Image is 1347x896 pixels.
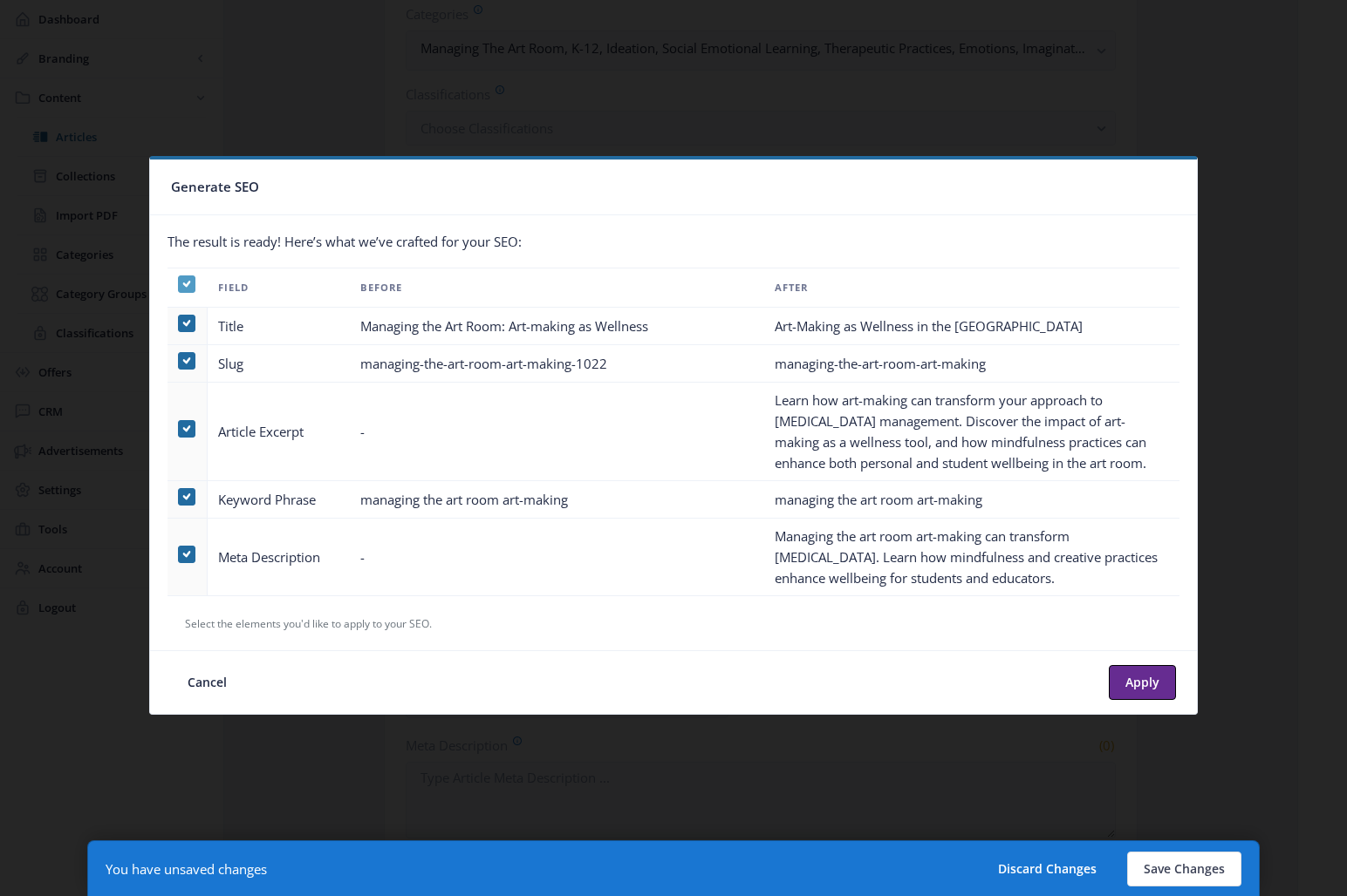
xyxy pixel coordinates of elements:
td: Managing the Art Room: Art-making as Wellness [350,308,765,345]
td: Slug [208,345,349,383]
td: Managing the art room art-making can transform [MEDICAL_DATA]. Learn how mindfulness and creative... [764,519,1179,596]
td: managing-the-art-room-art-making [764,345,1179,383]
div: You have unsaved changes [106,860,267,878]
span: The result is ready! Here’s what we’ve crafted for your SEO: [168,233,522,250]
th: After [764,268,1179,308]
button: Discard Changes [981,852,1113,886]
td: Art-Making as Wellness in the [GEOGRAPHIC_DATA] [764,308,1179,345]
td: Learn how art-making can transform your approach to [MEDICAL_DATA] management. Discover the impac... [764,383,1179,481]
span: Generate SEO [171,173,259,200]
td: managing-the-art-room-art-making-1022 [350,345,765,383]
td: managing the art room art-making [350,481,765,519]
td: managing the art room art-making [764,481,1179,519]
td: - [350,519,765,596]
td: Keyword Phrase [208,481,349,519]
button: Save Changes [1127,852,1241,886]
td: Title [208,308,349,345]
th: Before [350,268,765,308]
th: Field [208,268,349,308]
span: Select the elements you'd like to apply to your SEO. [185,616,432,631]
td: Meta Description [208,519,349,596]
td: Article Excerpt [208,383,349,481]
button: Apply [1109,665,1176,700]
td: - [350,383,765,481]
button: Cancel [171,665,243,700]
